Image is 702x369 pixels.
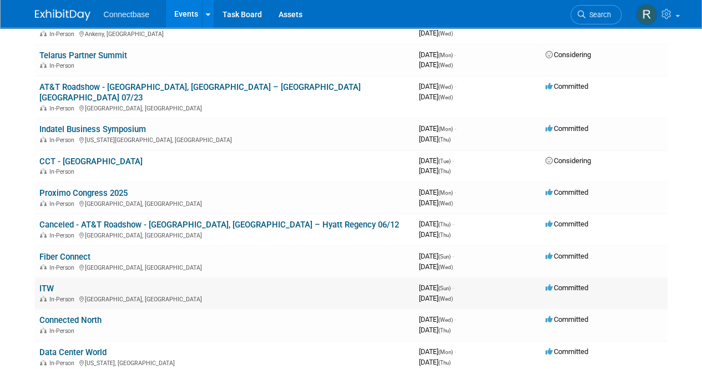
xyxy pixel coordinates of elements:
span: Committed [546,82,588,90]
img: Roger Castillo [636,4,657,25]
span: [DATE] [419,252,454,260]
div: [GEOGRAPHIC_DATA], [GEOGRAPHIC_DATA] [39,230,410,239]
span: [DATE] [419,135,451,143]
span: - [454,347,456,356]
span: [DATE] [419,93,453,101]
span: In-Person [49,137,78,144]
span: [DATE] [419,262,453,271]
span: [DATE] [419,124,456,133]
span: - [454,50,456,59]
a: Connected North [39,315,102,325]
span: [DATE] [419,315,456,323]
span: [DATE] [419,29,453,37]
span: - [454,188,456,196]
span: [DATE] [419,326,451,334]
span: (Thu) [438,137,451,143]
span: (Wed) [438,264,453,270]
span: - [452,252,454,260]
span: Considering [546,50,591,59]
span: (Tue) [438,158,451,164]
span: - [454,124,456,133]
span: [DATE] [419,188,456,196]
span: Committed [546,347,588,356]
span: In-Person [49,31,78,38]
span: In-Person [49,62,78,69]
span: In-Person [49,105,78,112]
span: Committed [546,284,588,292]
span: (Thu) [438,360,451,366]
span: (Thu) [438,168,451,174]
span: Committed [546,124,588,133]
span: - [454,315,456,323]
img: In-Person Event [40,137,47,142]
span: Search [585,11,611,19]
span: [DATE] [419,60,453,69]
div: [GEOGRAPHIC_DATA], [GEOGRAPHIC_DATA] [39,262,410,271]
span: Committed [546,252,588,260]
span: Committed [546,188,588,196]
span: (Wed) [438,317,453,323]
a: Canceled - AT&T Roadshow - [GEOGRAPHIC_DATA], [GEOGRAPHIC_DATA] – Hyatt Regency 06/12 [39,220,399,230]
span: (Wed) [438,31,453,37]
span: [DATE] [419,230,451,239]
img: In-Person Event [40,200,47,206]
a: Fiber Connect [39,252,90,262]
span: Connectbase [104,10,150,19]
span: (Thu) [438,327,451,333]
img: In-Person Event [40,168,47,174]
img: In-Person Event [40,232,47,237]
span: [DATE] [419,50,456,59]
span: [DATE] [419,82,456,90]
span: - [452,156,454,165]
div: [US_STATE][GEOGRAPHIC_DATA], [GEOGRAPHIC_DATA] [39,135,410,144]
span: [DATE] [419,347,456,356]
span: In-Person [49,200,78,208]
span: [DATE] [419,166,451,175]
span: (Mon) [438,126,453,132]
div: [GEOGRAPHIC_DATA], [GEOGRAPHIC_DATA] [39,294,410,303]
div: Ankeny, [GEOGRAPHIC_DATA] [39,29,410,38]
span: (Mon) [438,52,453,58]
span: [DATE] [419,156,454,165]
span: Considering [546,156,591,165]
img: ExhibitDay [35,9,90,21]
span: (Mon) [438,190,453,196]
span: [DATE] [419,358,451,366]
span: [DATE] [419,220,454,228]
span: (Mon) [438,349,453,355]
img: In-Person Event [40,105,47,110]
span: (Sun) [438,285,451,291]
span: In-Person [49,232,78,239]
a: Indatel Business Symposium [39,124,146,134]
div: [GEOGRAPHIC_DATA], [GEOGRAPHIC_DATA] [39,199,410,208]
span: (Sun) [438,254,451,260]
span: (Wed) [438,94,453,100]
a: Telarus Partner Summit [39,50,127,60]
span: In-Person [49,360,78,367]
span: (Wed) [438,200,453,206]
span: [DATE] [419,294,453,302]
span: In-Person [49,264,78,271]
span: (Wed) [438,296,453,302]
span: In-Person [49,168,78,175]
span: (Thu) [438,221,451,228]
div: [GEOGRAPHIC_DATA], [GEOGRAPHIC_DATA] [39,103,410,112]
a: Data Center World [39,347,107,357]
img: In-Person Event [40,264,47,270]
span: In-Person [49,296,78,303]
span: - [454,82,456,90]
img: In-Person Event [40,31,47,36]
div: [US_STATE], [GEOGRAPHIC_DATA] [39,358,410,367]
span: In-Person [49,327,78,335]
a: Proximo Congress 2025 [39,188,128,198]
a: ITW [39,284,54,294]
span: - [452,284,454,292]
a: AT&T Roadshow - [GEOGRAPHIC_DATA], [GEOGRAPHIC_DATA] – [GEOGRAPHIC_DATA] [GEOGRAPHIC_DATA] 07/23 [39,82,361,103]
span: (Thu) [438,232,451,238]
img: In-Person Event [40,62,47,68]
span: (Wed) [438,62,453,68]
span: Committed [546,315,588,323]
span: [DATE] [419,199,453,207]
span: Committed [546,220,588,228]
span: (Wed) [438,84,453,90]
